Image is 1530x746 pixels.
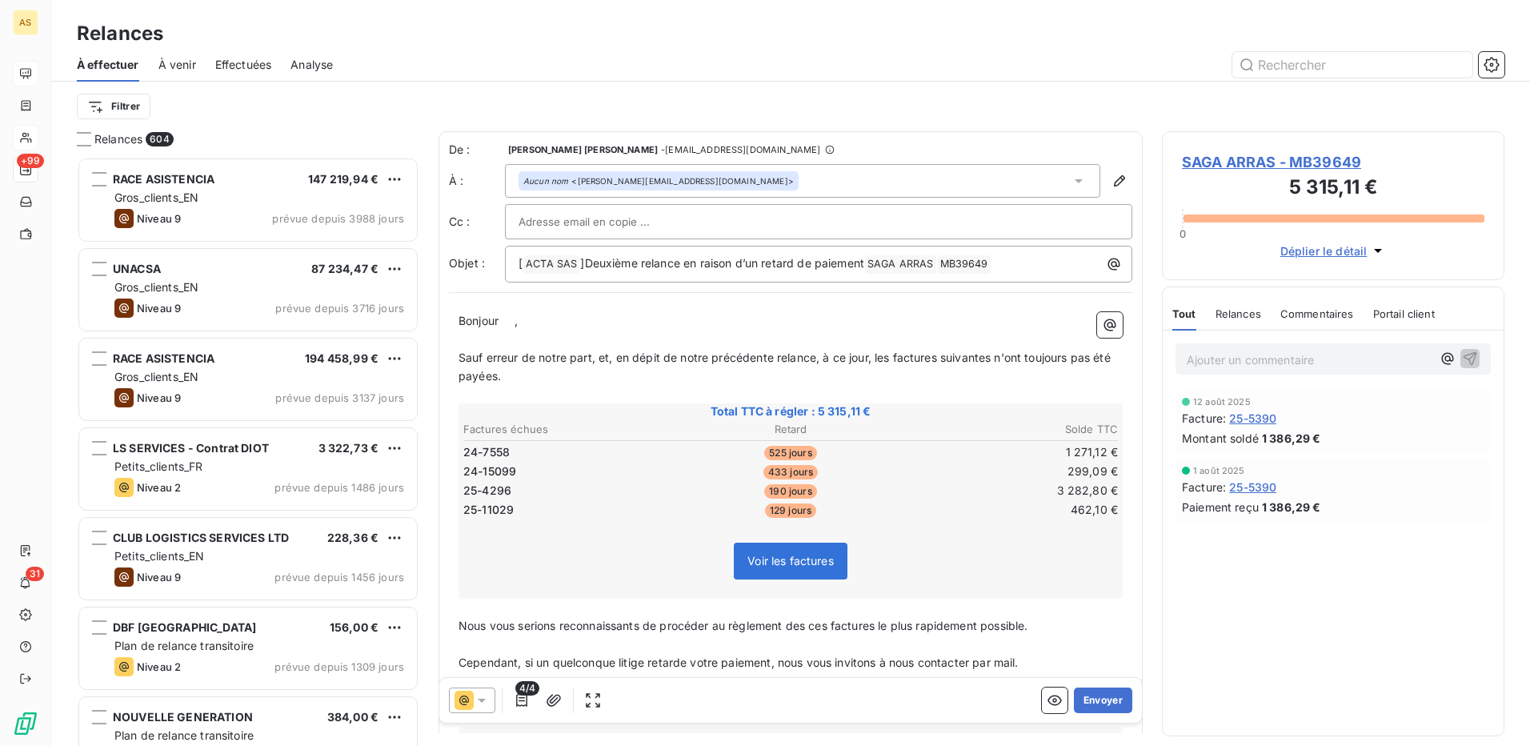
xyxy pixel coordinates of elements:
span: 25-4296 [463,483,511,499]
span: Effectuées [215,57,272,73]
span: 3 322,73 € [318,441,379,455]
span: De : [449,142,505,158]
span: 525 jours [764,446,816,460]
span: Montant soldé [1182,430,1259,447]
span: CLUB LOGISTICS SERVICES LTD [113,531,289,544]
span: Paiement reçu [1182,499,1259,515]
span: 1 386,29 € [1262,499,1321,515]
span: +99 [17,154,44,168]
span: 228,36 € [327,531,378,544]
span: Relances [94,131,142,147]
span: , [515,314,518,327]
span: 25-11029 [463,502,514,518]
span: UNACSA [113,262,161,275]
span: Niveau 2 [137,660,181,673]
span: Sauf erreur de notre part, et, en dépit de notre précédente relance, à ce jour, les factures suiv... [459,351,1114,383]
span: Facture : [1182,479,1226,495]
label: Cc : [449,214,505,230]
span: Commentaires [1280,307,1354,320]
span: Niveau 9 [137,212,181,225]
input: Adresse email en copie ... [519,210,691,234]
span: Voir les factures [747,554,834,568]
td: 3 282,80 € [901,482,1119,499]
td: 1 271,12 € [901,443,1119,461]
div: <[PERSON_NAME][EMAIL_ADDRESS][DOMAIN_NAME]> [523,175,794,186]
label: À : [449,173,505,189]
span: SAGA ARRAS [865,255,936,274]
span: 1 386,29 € [1262,430,1321,447]
span: 194 458,99 € [305,351,378,365]
span: prévue depuis 3137 jours [275,391,404,404]
span: prévue depuis 1456 jours [274,571,404,584]
span: LS SERVICES - Contrat DIOT [113,441,269,455]
span: 24-15099 [463,463,516,479]
span: Total TTC à régler : 5 315,11 € [461,403,1120,419]
span: 31 [26,567,44,581]
span: prévue depuis 1309 jours [274,660,404,673]
h3: 5 315,11 € [1182,173,1484,205]
span: 156,00 € [330,620,378,634]
em: Aucun nom [523,175,568,186]
span: 147 219,94 € [308,172,378,186]
span: Facture : [1182,410,1226,427]
span: prévue depuis 1486 jours [274,481,404,494]
span: À effectuer [77,57,139,73]
span: ACTA SAS [523,255,579,274]
span: Niveau 2 [137,481,181,494]
img: Logo LeanPay [13,711,38,736]
span: RACE ASISTENCIA [113,351,214,365]
span: Petits_clients_FR [114,459,203,473]
span: 129 jours [765,503,816,518]
span: 87 234,47 € [311,262,378,275]
span: 190 jours [764,484,816,499]
span: 0 [1180,227,1186,240]
td: 462,10 € [901,501,1119,519]
span: 24-7558 [463,444,510,460]
span: Nous vous serions reconnaissants de procéder au règlement des ces factures le plus rapidement pos... [459,619,1027,632]
span: 12 août 2025 [1193,397,1251,407]
span: Gros_clients_EN [114,280,198,294]
span: prévue depuis 3716 jours [275,302,404,315]
span: 604 [146,132,173,146]
span: Relances [1216,307,1261,320]
span: [ [519,256,523,270]
span: ]Deuxième relance en raison d’un retard de paiement [580,256,864,270]
span: Niveau 9 [137,391,181,404]
span: Petits_clients_EN [114,549,205,563]
h3: Relances [77,19,163,48]
span: 433 jours [763,465,818,479]
button: Filtrer [77,94,150,119]
span: Bonjour [459,314,499,327]
span: 384,00 € [327,710,378,724]
iframe: Intercom live chat [1476,692,1514,730]
span: MB39649 [938,255,991,274]
span: Tout [1172,307,1196,320]
span: 4/4 [515,681,539,696]
div: grid [77,157,419,746]
span: À venir [158,57,196,73]
span: [PERSON_NAME] [PERSON_NAME] [508,145,658,154]
span: Niveau 9 [137,302,181,315]
span: Plan de relance transitoire [114,728,254,742]
span: Analyse [290,57,333,73]
span: SAGA ARRAS - MB39649 [1182,151,1484,173]
th: Solde TTC [901,421,1119,438]
span: Gros_clients_EN [114,191,198,204]
span: 25-5390 [1229,410,1276,427]
span: - [EMAIL_ADDRESS][DOMAIN_NAME] [661,145,820,154]
td: 299,09 € [901,463,1119,480]
span: RACE ASISTENCIA [113,172,214,186]
button: Déplier le détail [1276,242,1392,260]
input: Rechercher [1232,52,1472,78]
span: Gros_clients_EN [114,370,198,383]
button: Envoyer [1074,688,1132,713]
span: Portail client [1373,307,1435,320]
span: NOUVELLE GENERATION [113,710,253,724]
span: Cependant, si un quelconque litige retarde votre paiement, nous vous invitons à nous contacter pa... [459,656,1019,669]
th: Factures échues [463,421,680,438]
span: Plan de relance transitoire [114,639,254,652]
span: 1 août 2025 [1193,466,1245,475]
span: Objet : [449,256,485,270]
div: AS [13,10,38,35]
span: Niveau 9 [137,571,181,584]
